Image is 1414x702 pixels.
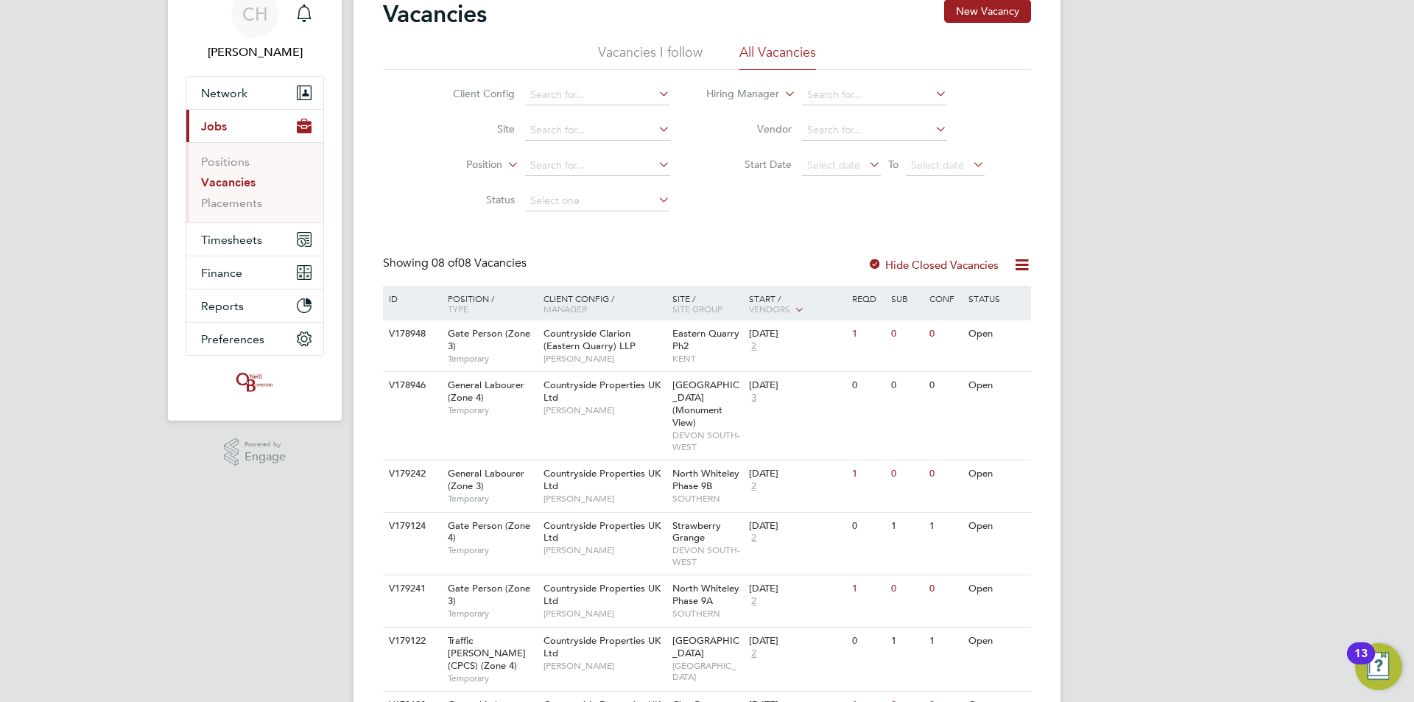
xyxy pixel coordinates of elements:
span: Network [201,86,247,100]
div: [DATE] [749,468,845,480]
span: SOUTHERN [672,608,742,619]
div: 0 [887,372,926,399]
div: Site / [669,286,746,321]
div: Reqd [848,286,887,311]
span: Select date [807,158,860,172]
input: Search for... [802,120,947,141]
div: Jobs [186,142,323,222]
label: Vendor [707,122,792,136]
span: Manager [544,303,587,315]
button: Open Resource Center, 13 new notifications [1355,643,1402,690]
div: 1 [926,513,964,540]
span: 2 [749,532,759,544]
span: Reports [201,299,244,313]
span: Finance [201,266,242,280]
input: Search for... [525,85,670,105]
div: Sub [887,286,926,311]
span: Temporary [448,493,536,505]
div: 1 [848,575,887,603]
div: Open [965,460,1029,488]
div: 1 [926,628,964,655]
div: 0 [848,628,887,655]
span: [PERSON_NAME] [544,493,665,505]
div: 0 [926,575,964,603]
div: [DATE] [749,635,845,647]
div: 13 [1354,653,1368,673]
span: Preferences [201,332,264,346]
div: V179241 [385,575,437,603]
span: 2 [749,595,759,608]
div: 1 [887,628,926,655]
span: Countryside Properties UK Ltd [544,467,661,492]
span: Ciaran Hoey [186,43,324,61]
span: Type [448,303,468,315]
div: V179122 [385,628,437,655]
span: Temporary [448,608,536,619]
div: Status [965,286,1029,311]
label: Status [430,193,515,206]
span: 2 [749,340,759,353]
span: Temporary [448,353,536,365]
div: Showing [383,256,530,271]
div: Open [965,372,1029,399]
label: Hide Closed Vacancies [868,258,999,272]
span: Countryside Properties UK Ltd [544,379,661,404]
label: Position [418,158,502,172]
div: 0 [926,460,964,488]
span: Temporary [448,544,536,556]
a: Placements [201,196,262,210]
div: V179124 [385,513,437,540]
span: 08 of [432,256,458,270]
span: [PERSON_NAME] [544,404,665,416]
div: 0 [926,320,964,348]
div: 1 [887,513,926,540]
div: [DATE] [749,583,845,595]
button: Jobs [186,110,323,142]
div: [DATE] [749,379,845,392]
label: Hiring Manager [694,87,779,102]
span: KENT [672,353,742,365]
span: [GEOGRAPHIC_DATA] [672,660,742,683]
a: Powered byEngage [224,438,286,466]
span: 08 Vacancies [432,256,527,270]
span: DEVON SOUTH-WEST [672,544,742,567]
span: [GEOGRAPHIC_DATA] [672,634,739,659]
span: [GEOGRAPHIC_DATA] (Monument View) [672,379,739,429]
button: Timesheets [186,223,323,256]
span: Select date [911,158,964,172]
span: Countryside Properties UK Ltd [544,634,661,659]
span: 2 [749,647,759,660]
a: Vacancies [201,175,256,189]
div: 0 [926,372,964,399]
input: Search for... [525,120,670,141]
label: Start Date [707,158,792,171]
span: Countryside Clarion (Eastern Quarry) LLP [544,327,636,352]
div: V179242 [385,460,437,488]
span: Temporary [448,673,536,684]
span: Eastern Quarry Ph2 [672,327,739,352]
div: Open [965,513,1029,540]
span: General Labourer (Zone 3) [448,467,524,492]
div: V178948 [385,320,437,348]
button: Network [186,77,323,109]
span: Vendors [749,303,790,315]
span: Site Group [672,303,722,315]
span: General Labourer (Zone 4) [448,379,524,404]
div: 1 [848,460,887,488]
button: Finance [186,256,323,289]
span: [PERSON_NAME] [544,544,665,556]
div: 1 [848,320,887,348]
span: CH [242,4,268,24]
div: 0 [887,575,926,603]
span: DEVON SOUTH-WEST [672,429,742,452]
span: 2 [749,480,759,493]
span: [PERSON_NAME] [544,608,665,619]
a: Positions [201,155,250,169]
div: Position / [437,286,540,321]
button: Reports [186,289,323,322]
input: Search for... [525,155,670,176]
input: Search for... [802,85,947,105]
div: Start / [745,286,848,323]
div: 0 [848,372,887,399]
span: [PERSON_NAME] [544,660,665,672]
